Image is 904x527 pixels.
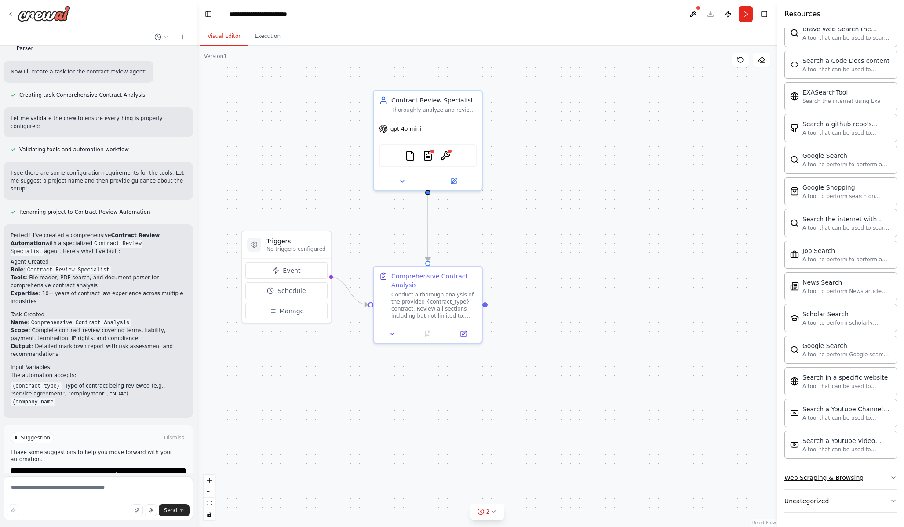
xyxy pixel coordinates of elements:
button: Web Scraping & Browsing [784,466,897,489]
span: Run Automation [81,472,124,479]
button: Switch to previous chat [151,32,172,42]
div: Search & Research [784,15,897,466]
img: Bravesearchtool [790,29,799,37]
div: A tool that can be used to semantic search a query from a Youtube Video content. [802,446,891,453]
span: Creating task Comprehensive Contract Analysis [19,91,145,99]
img: PDFSearchTool [423,150,433,161]
div: Search a github repo's content [802,120,891,128]
img: Codedocssearchtool [790,60,799,69]
div: A tool to perform Google search with a search_query. [802,351,891,358]
h2: Agent Created [11,258,186,266]
div: Uncategorized [784,497,829,505]
div: Search the internet using Exa [802,98,881,105]
span: gpt-4o-mini [390,125,421,132]
span: Renaming project to Contract Review Automation [19,209,150,216]
button: Execution [248,27,288,46]
img: Serplynewssearchtool [790,282,799,291]
div: A tool to perform scholarly literature search with a search_query. [802,319,891,326]
button: Send [159,504,190,516]
button: Hide left sidebar [202,8,215,20]
code: Comprehensive Contract Analysis [29,319,131,327]
span: Send [164,507,177,514]
div: Search in a specific website [802,373,891,382]
code: Contract Review Specialist [26,266,111,274]
strong: Output [11,343,31,349]
li: : [11,266,186,274]
button: zoom in [204,475,215,486]
div: Brave Web Search the internet [802,25,891,33]
div: Search the internet with Serper [802,215,891,223]
button: Open in side panel [429,176,478,187]
p: No triggers configured [266,245,326,253]
div: News Search [802,278,891,287]
img: Exasearchtool [790,92,799,101]
li: : Complete contract review covering terms, liability, payment, termination, IP rights, and compli... [11,326,186,342]
div: TriggersNo triggers configuredEventScheduleManage [241,231,332,324]
strong: Name [11,319,28,326]
span: Validating tools and automation workflow [19,146,129,153]
h4: Resources [784,9,820,19]
div: EXASearchTool [802,88,881,97]
div: A tool that can be used to search the internet with a search_query. [802,34,891,41]
div: A tool that can be used to semantic search a query from a Code Docs content. [802,66,891,73]
span: 2 [486,507,490,516]
button: Dismiss [162,433,186,442]
button: fit view [204,498,215,509]
img: Serpapigooglesearchtool [790,155,799,164]
img: Websitesearchtool [790,377,799,386]
div: Conduct a thorough analysis of the provided {contract_type} contract. Review all sections includi... [391,291,477,319]
strong: Scope [11,327,29,333]
img: Serpapigoogleshoppingtool [790,187,799,196]
p: Perfect! I've created a comprehensive with a specialized agent. Here's what I've built: [11,231,186,255]
g: Edge from 04deeaa3-0e40-492c-addc-0af81740050c to 4df0213e-9f99-4c51-8ec0-ca72e9437dc7 [423,195,432,261]
button: zoom out [204,486,215,498]
div: A tool to perform to perform a Google search with a search_query. [802,161,891,168]
img: Logo [18,6,70,22]
div: A tool that can be used to semantic search a query from a github repo's content. This is not the ... [802,129,891,136]
li: : [11,318,186,326]
div: A tool that can be used to search the internet with a search_query. Supports different search typ... [802,224,891,231]
button: Start a new chat [175,32,190,42]
div: Search a Youtube Video content [802,436,891,445]
div: Google Search [802,151,891,160]
li: - Type of contract being reviewed (e.g., "service agreement", "employment", "NDA") [11,382,186,398]
button: Click to speak your automation idea [145,504,157,516]
div: Scholar Search [802,310,891,318]
div: Web Scraping & Browsing [784,473,864,482]
button: No output available [409,329,447,339]
div: A tool to perform to perform a job search in the [GEOGRAPHIC_DATA] with a search_query. [802,256,891,263]
div: Google Search [802,341,891,350]
code: {contract_type} [11,382,62,390]
img: Serplyscholarsearchtool [790,314,799,322]
div: A tool to perform search on Google shopping with a search_query. [802,193,891,200]
h2: Input Variables [11,363,186,371]
img: ContextualAIParseTool [440,150,451,161]
strong: Role [11,267,24,273]
button: Improve this prompt [7,504,19,516]
div: A tool to perform News article search with a search_query. [802,288,891,295]
button: Run Automation [11,468,186,482]
li: : 10+ years of contract law experience across multiple industries [11,289,186,305]
span: Manage [280,307,304,315]
img: Githubsearchtool [790,124,799,132]
div: Comprehensive Contract Analysis [391,272,477,289]
p: The automation accepts: [11,371,186,379]
div: Comprehensive Contract AnalysisConduct a thorough analysis of the provided {contract_type} contra... [373,266,483,344]
span: Schedule [277,286,306,295]
img: Youtubechannelsearchtool [790,409,799,417]
div: A tool that can be used to semantic search a query from a specific URL content. [802,383,891,390]
div: Google Shopping [802,183,891,192]
strong: Expertise [11,290,39,296]
button: Uncategorized [784,490,897,512]
div: Version 1 [204,53,227,60]
p: Let me validate the crew to ensure everything is properly configured: [11,114,186,130]
button: 2 [470,504,504,520]
div: Contract Review Specialist [391,96,477,105]
p: I see there are some configuration requirements for the tools. Let me suggest a project name and ... [11,169,186,193]
button: Hide right sidebar [758,8,770,20]
g: Edge from triggers to 4df0213e-9f99-4c51-8ec0-ca72e9437dc7 [330,273,368,309]
code: {company_name [11,398,55,406]
div: Thoroughly analyze and review {contract_type} contracts to identify key terms, potential risks, c... [391,106,477,113]
button: Event [245,262,328,279]
div: Contract Review SpecialistThoroughly analyze and review {contract_type} contracts to identify key... [373,90,483,191]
